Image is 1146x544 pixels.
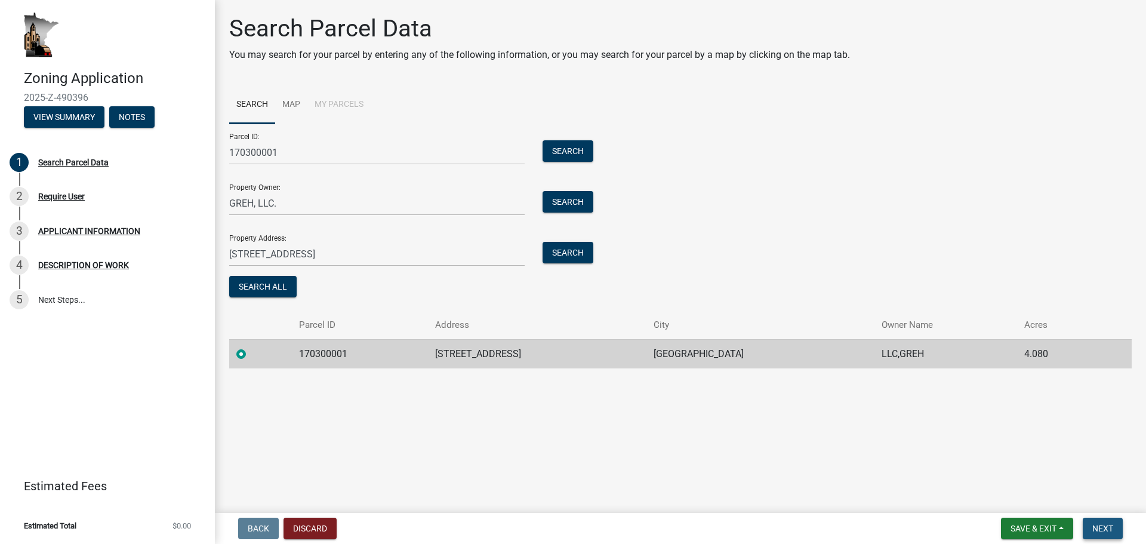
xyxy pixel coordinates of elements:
button: Save & Exit [1001,518,1073,539]
h4: Zoning Application [24,70,205,87]
div: 5 [10,290,29,309]
button: Search [543,191,593,213]
button: Search [543,140,593,162]
button: Search All [229,276,297,297]
span: Next [1092,524,1113,533]
wm-modal-confirm: Summary [24,113,104,122]
div: Search Parcel Data [38,158,109,167]
div: 2 [10,187,29,206]
td: 170300001 [292,339,429,368]
span: Estimated Total [24,522,76,530]
div: DESCRIPTION OF WORK [38,261,129,269]
th: City [646,311,874,339]
div: APPLICANT INFORMATION [38,227,140,235]
button: Search [543,242,593,263]
th: Owner Name [874,311,1018,339]
th: Address [428,311,646,339]
a: Map [275,86,307,124]
button: Next [1083,518,1123,539]
div: 1 [10,153,29,172]
td: [STREET_ADDRESS] [428,339,646,368]
span: Back [248,524,269,533]
span: $0.00 [172,522,191,530]
div: 4 [10,256,29,275]
button: Back [238,518,279,539]
td: 4.080 [1017,339,1100,368]
button: Discard [284,518,337,539]
p: You may search for your parcel by entering any of the following information, or you may search fo... [229,48,850,62]
td: [GEOGRAPHIC_DATA] [646,339,874,368]
wm-modal-confirm: Notes [109,113,155,122]
span: Save & Exit [1011,524,1056,533]
div: Require User [38,192,85,201]
h1: Search Parcel Data [229,14,850,43]
span: 2025-Z-490396 [24,92,191,103]
td: LLC,GREH [874,339,1018,368]
button: View Summary [24,106,104,128]
a: Estimated Fees [10,474,196,498]
button: Notes [109,106,155,128]
th: Acres [1017,311,1100,339]
div: 3 [10,222,29,241]
th: Parcel ID [292,311,429,339]
a: Search [229,86,275,124]
img: Houston County, Minnesota [24,13,60,57]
